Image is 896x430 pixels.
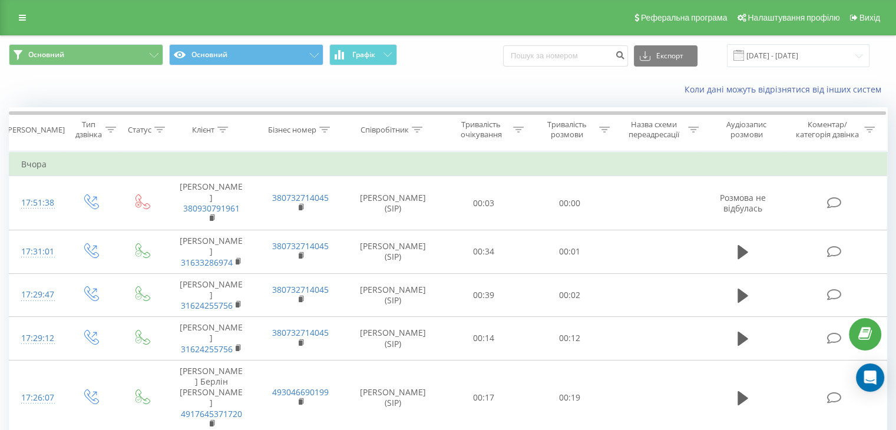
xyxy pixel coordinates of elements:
[181,343,233,355] a: 31624255756
[441,230,527,274] td: 00:34
[527,176,612,230] td: 00:00
[183,203,240,214] a: 380930791961
[712,120,781,140] div: Аудіозапис розмови
[527,317,612,360] td: 00:12
[21,386,52,409] div: 17:26:07
[5,125,65,135] div: [PERSON_NAME]
[441,273,527,317] td: 00:39
[128,125,151,135] div: Статус
[352,51,375,59] span: Графік
[345,230,441,274] td: [PERSON_NAME] (SIP)
[21,327,52,350] div: 17:29:12
[685,84,887,95] a: Коли дані можуть відрізнятися вiд інших систем
[441,176,527,230] td: 00:03
[329,44,397,65] button: Графік
[192,125,214,135] div: Клієнт
[272,327,329,338] a: 380732714045
[720,192,766,214] span: Розмова не відбулась
[167,317,256,360] td: [PERSON_NAME]
[272,240,329,252] a: 380732714045
[9,153,887,176] td: Вчора
[28,50,64,59] span: Основний
[345,273,441,317] td: [PERSON_NAME] (SIP)
[272,284,329,295] a: 380732714045
[21,191,52,214] div: 17:51:38
[167,230,256,274] td: [PERSON_NAME]
[345,317,441,360] td: [PERSON_NAME] (SIP)
[527,230,612,274] td: 00:01
[181,257,233,268] a: 31633286974
[21,240,52,263] div: 17:31:01
[748,13,839,22] span: Налаштування профілю
[641,13,728,22] span: Реферальна програма
[537,120,596,140] div: Тривалість розмови
[272,192,329,203] a: 380732714045
[74,120,102,140] div: Тип дзвінка
[859,13,880,22] span: Вихід
[21,283,52,306] div: 17:29:47
[181,300,233,311] a: 31624255756
[167,273,256,317] td: [PERSON_NAME]
[345,176,441,230] td: [PERSON_NAME] (SIP)
[792,120,861,140] div: Коментар/категорія дзвінка
[527,273,612,317] td: 00:02
[623,120,685,140] div: Назва схеми переадресації
[272,386,329,398] a: 493046690199
[167,176,256,230] td: [PERSON_NAME]
[441,317,527,360] td: 00:14
[169,44,323,65] button: Основний
[9,44,163,65] button: Основний
[181,408,242,419] a: 4917645371720
[503,45,628,67] input: Пошук за номером
[634,45,697,67] button: Експорт
[268,125,316,135] div: Бізнес номер
[856,363,884,392] div: Open Intercom Messenger
[361,125,409,135] div: Співробітник
[452,120,511,140] div: Тривалість очікування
